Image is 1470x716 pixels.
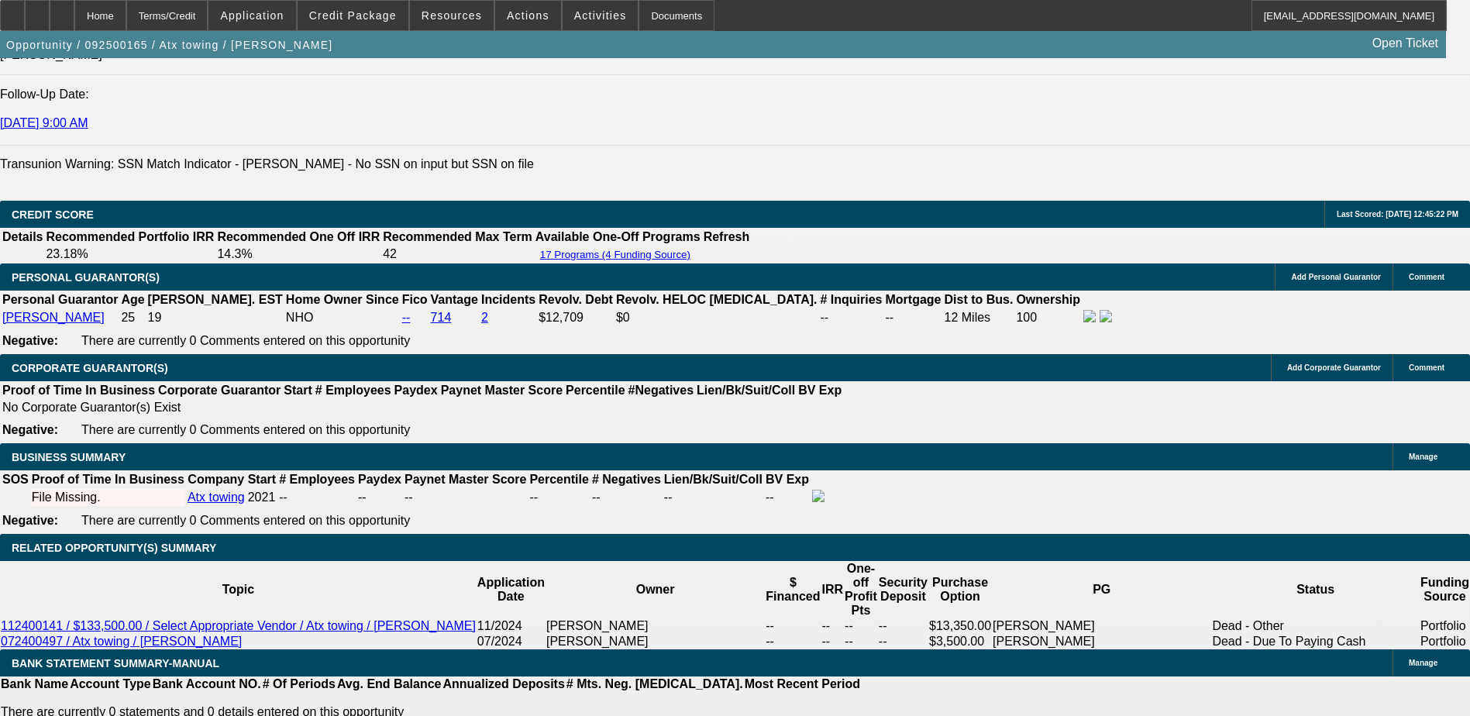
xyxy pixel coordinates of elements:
[357,489,402,506] td: --
[1420,561,1470,618] th: Funding Source
[298,1,408,30] button: Credit Package
[495,1,561,30] button: Actions
[878,634,928,649] td: --
[286,293,399,306] b: Home Owner Since
[12,657,219,670] span: BANK STATEMENT SUMMARY-MANUAL
[928,561,992,618] th: Purchase Option
[1409,453,1437,461] span: Manage
[2,229,43,245] th: Details
[539,293,613,306] b: Revolv. Debt
[31,472,185,487] th: Proof of Time In Business
[820,293,882,306] b: # Inquiries
[382,246,533,262] td: 42
[663,489,763,506] td: --
[1420,618,1470,634] td: Portfolio
[1211,634,1420,649] td: Dead - Due To Paying Cash
[2,383,156,398] th: Proof of Time In Business
[405,473,526,486] b: Paynet Master Score
[546,634,765,649] td: [PERSON_NAME]
[45,229,215,245] th: Recommended Portfolio IRR
[566,676,744,692] th: # Mts. Neg. [MEDICAL_DATA].
[844,634,878,649] td: --
[188,491,245,504] a: Atx towing
[118,157,534,170] label: SSN Match Indicator - [PERSON_NAME] - No SSN on input but SSN on file
[2,423,58,436] b: Negative:
[402,293,428,306] b: Fico
[148,293,283,306] b: [PERSON_NAME]. EST
[885,309,942,326] td: --
[247,489,277,506] td: 2021
[262,676,336,692] th: # Of Periods
[45,246,215,262] td: 23.18%
[477,561,546,618] th: Application Date
[121,293,144,306] b: Age
[208,1,295,30] button: Application
[2,472,29,487] th: SOS
[592,473,661,486] b: # Negatives
[1409,659,1437,667] span: Manage
[812,490,825,502] img: facebook-icon.png
[944,309,1014,326] td: 12 Miles
[844,618,878,634] td: --
[402,311,411,324] a: --
[546,618,765,634] td: [PERSON_NAME]
[798,384,842,397] b: BV Exp
[1,635,242,648] a: 072400497 / Atx towing / [PERSON_NAME]
[442,676,565,692] th: Annualized Deposits
[358,473,401,486] b: Paydex
[382,229,533,245] th: Recommended Max Term
[697,384,795,397] b: Lien/Bk/Suit/Coll
[2,293,118,306] b: Personal Guarantor
[592,491,661,504] div: --
[819,309,883,326] td: --
[2,334,58,347] b: Negative:
[120,309,145,326] td: 25
[1015,309,1081,326] td: 100
[481,311,488,324] a: 2
[529,473,588,486] b: Percentile
[992,618,1211,634] td: [PERSON_NAME]
[765,618,821,634] td: --
[821,618,845,634] td: --
[315,384,391,397] b: # Employees
[12,451,126,463] span: BUSINESS SUMMARY
[248,473,276,486] b: Start
[431,293,478,306] b: Vantage
[616,293,818,306] b: Revolv. HELOC [MEDICAL_DATA].
[1366,30,1444,57] a: Open Ticket
[1337,210,1458,219] span: Last Scored: [DATE] 12:45:22 PM
[279,491,287,504] span: --
[1420,634,1470,649] td: Portfolio
[878,561,928,618] th: Security Deposit
[507,9,549,22] span: Actions
[928,618,992,634] td: $13,350.00
[765,634,821,649] td: --
[394,384,438,397] b: Paydex
[81,514,410,527] span: There are currently 0 Comments entered on this opportunity
[1016,293,1080,306] b: Ownership
[628,384,694,397] b: #Negatives
[285,309,400,326] td: NHO
[566,384,625,397] b: Percentile
[216,229,380,245] th: Recommended One Off IRR
[765,489,810,506] td: --
[477,634,546,649] td: 07/2024
[928,634,992,649] td: $3,500.00
[152,676,262,692] th: Bank Account NO.
[1211,618,1420,634] td: Dead - Other
[147,309,284,326] td: 19
[1211,561,1420,618] th: Status
[1409,273,1444,281] span: Comment
[945,293,1014,306] b: Dist to Bus.
[821,561,845,618] th: IRR
[703,229,751,245] th: Refresh
[336,676,442,692] th: Avg. End Balance
[1100,310,1112,322] img: linkedin-icon.png
[878,618,928,634] td: --
[477,618,546,634] td: 11/2024
[821,634,845,649] td: --
[1083,310,1096,322] img: facebook-icon.png
[1287,363,1381,372] span: Add Corporate Guarantor
[405,491,526,504] div: --
[309,9,397,22] span: Credit Package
